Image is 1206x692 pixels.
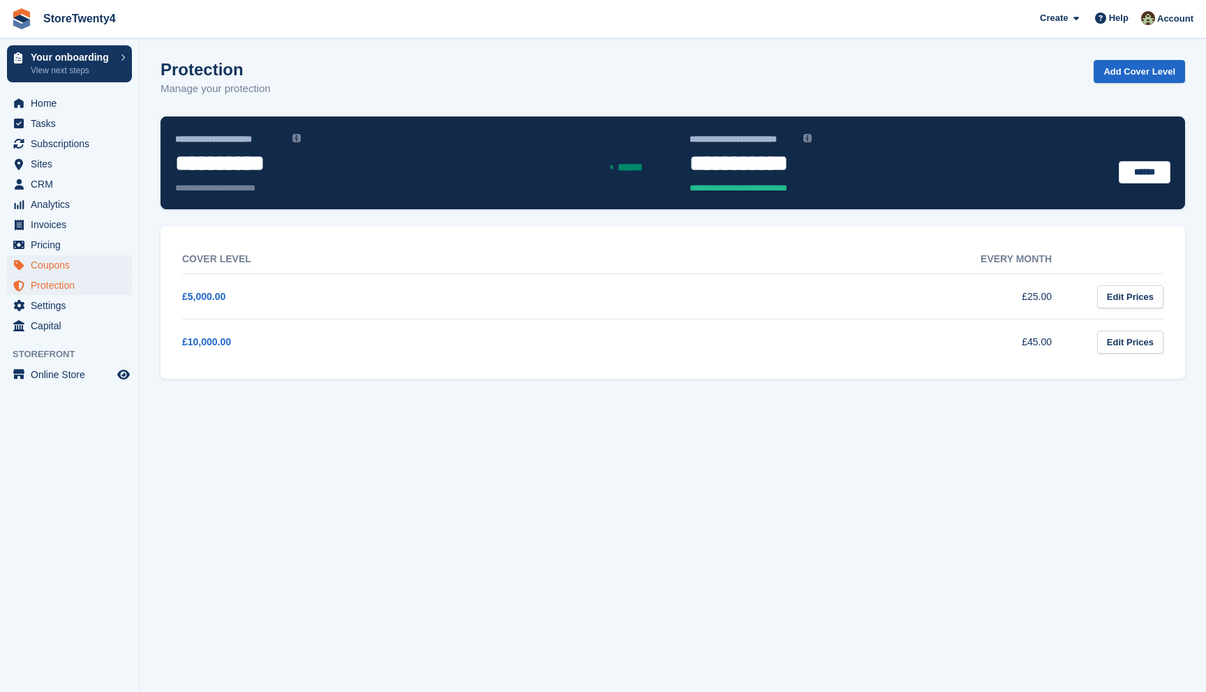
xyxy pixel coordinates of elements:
span: Invoices [31,215,114,234]
a: Edit Prices [1097,331,1163,354]
a: Edit Prices [1097,285,1163,308]
th: Cover Level [182,245,631,274]
span: Storefront [13,347,139,361]
a: Your onboarding View next steps [7,45,132,82]
a: menu [7,195,132,214]
img: icon-info-grey-7440780725fd019a000dd9b08b2336e03edf1995a4989e88bcd33f0948082b44.svg [292,134,301,142]
span: Create [1040,11,1068,25]
span: Home [31,93,114,113]
span: Subscriptions [31,134,114,153]
span: CRM [31,174,114,194]
span: Help [1109,11,1129,25]
a: menu [7,215,132,234]
img: stora-icon-8386f47178a22dfd0bd8f6a31ec36ba5ce8667c1dd55bd0f319d3a0aa187defe.svg [11,8,32,29]
h1: Protection [161,60,271,79]
a: menu [7,174,132,194]
span: Pricing [31,235,114,255]
span: Online Store [31,365,114,384]
a: menu [7,114,132,133]
a: menu [7,365,132,384]
th: Every month [631,245,1080,274]
span: Analytics [31,195,114,214]
a: menu [7,276,132,295]
a: £5,000.00 [182,291,225,302]
span: Account [1157,12,1193,26]
a: Add Cover Level [1094,60,1185,83]
a: Preview store [115,366,132,383]
span: Protection [31,276,114,295]
a: £10,000.00 [182,336,231,347]
a: menu [7,255,132,275]
a: StoreTwenty4 [38,7,121,30]
a: menu [7,296,132,315]
a: menu [7,154,132,174]
span: Tasks [31,114,114,133]
span: Capital [31,316,114,336]
p: Manage your protection [161,81,271,97]
a: menu [7,134,132,153]
p: View next steps [31,64,114,77]
span: Settings [31,296,114,315]
td: £25.00 [631,274,1080,319]
img: icon-info-grey-7440780725fd019a000dd9b08b2336e03edf1995a4989e88bcd33f0948082b44.svg [803,134,812,142]
span: Sites [31,154,114,174]
a: menu [7,316,132,336]
td: £45.00 [631,319,1080,365]
p: Your onboarding [31,52,114,62]
a: menu [7,93,132,113]
a: menu [7,235,132,255]
span: Coupons [31,255,114,275]
img: Lee Hanlon [1141,11,1155,25]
